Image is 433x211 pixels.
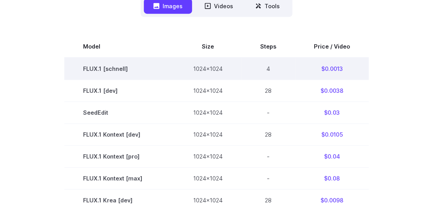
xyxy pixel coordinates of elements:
[241,168,295,189] td: -
[241,101,295,123] td: -
[64,79,174,101] td: FLUX.1 [dev]
[174,123,241,145] td: 1024x1024
[174,79,241,101] td: 1024x1024
[174,58,241,80] td: 1024x1024
[64,168,174,189] td: FLUX.1 Kontext [max]
[64,146,174,168] td: FLUX.1 Kontext [pro]
[295,168,369,189] td: $0.08
[295,101,369,123] td: $0.03
[174,168,241,189] td: 1024x1024
[174,36,241,58] th: Size
[295,123,369,145] td: $0.0105
[64,36,174,58] th: Model
[295,36,369,58] th: Price / Video
[241,58,295,80] td: 4
[295,79,369,101] td: $0.0038
[295,58,369,80] td: $0.0013
[241,79,295,101] td: 28
[174,101,241,123] td: 1024x1024
[64,58,174,80] td: FLUX.1 [schnell]
[295,146,369,168] td: $0.04
[64,123,174,145] td: FLUX.1 Kontext [dev]
[241,146,295,168] td: -
[174,146,241,168] td: 1024x1024
[241,123,295,145] td: 28
[64,101,174,123] td: SeedEdit
[241,36,295,58] th: Steps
